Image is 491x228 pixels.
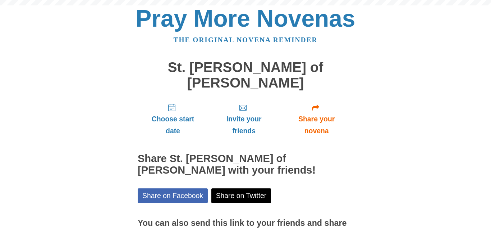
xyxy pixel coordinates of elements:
[138,60,353,90] h1: St. [PERSON_NAME] of [PERSON_NAME]
[208,98,280,140] a: Invite your friends
[138,188,208,203] a: Share on Facebook
[138,98,208,140] a: Choose start date
[215,113,272,137] span: Invite your friends
[138,153,353,176] h2: Share St. [PERSON_NAME] of [PERSON_NAME] with your friends!
[174,36,318,44] a: The original novena reminder
[145,113,201,137] span: Choose start date
[211,188,271,203] a: Share on Twitter
[287,113,346,137] span: Share your novena
[280,98,353,140] a: Share your novena
[136,5,355,32] a: Pray More Novenas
